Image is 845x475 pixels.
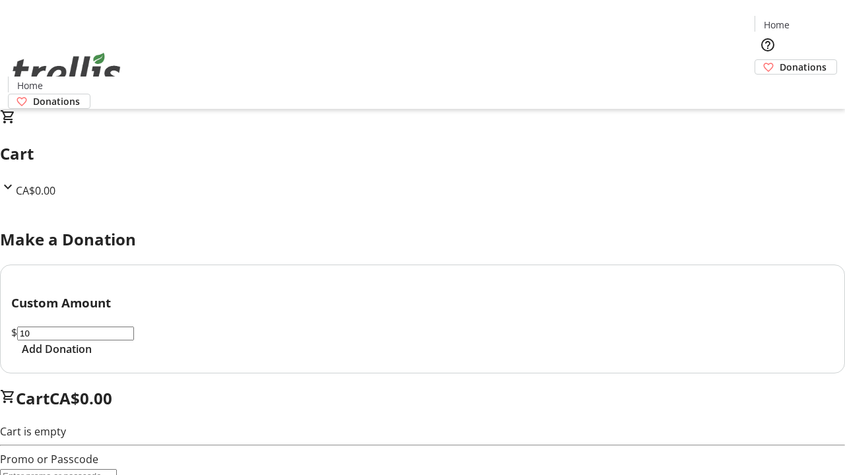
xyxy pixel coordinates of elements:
a: Donations [755,59,837,75]
a: Home [9,79,51,92]
a: Donations [8,94,90,109]
img: Orient E2E Organization eZL6tGAG7r's Logo [8,38,125,104]
h3: Custom Amount [11,294,834,312]
button: Cart [755,75,781,101]
button: Help [755,32,781,58]
span: $ [11,325,17,340]
span: Home [764,18,790,32]
span: Add Donation [22,341,92,357]
span: Home [17,79,43,92]
span: CA$0.00 [16,183,55,198]
span: CA$0.00 [50,387,112,409]
a: Home [755,18,797,32]
span: Donations [780,60,827,74]
button: Add Donation [11,341,102,357]
span: Donations [33,94,80,108]
input: Donation Amount [17,327,134,340]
